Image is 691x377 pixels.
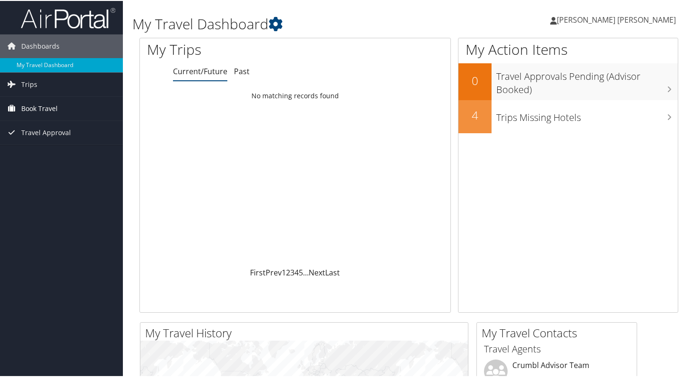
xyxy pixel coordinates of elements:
[21,72,37,95] span: Trips
[496,64,678,95] h3: Travel Approvals Pending (Advisor Booked)
[140,86,450,103] td: No matching records found
[132,13,501,33] h1: My Travel Dashboard
[550,5,685,33] a: [PERSON_NAME] [PERSON_NAME]
[458,72,492,88] h2: 0
[266,266,282,277] a: Prev
[21,120,71,144] span: Travel Approval
[282,266,286,277] a: 1
[482,324,637,340] h2: My Travel Contacts
[173,65,227,76] a: Current/Future
[299,266,303,277] a: 5
[484,342,630,355] h3: Travel Agents
[496,105,678,123] h3: Trips Missing Hotels
[458,39,678,59] h1: My Action Items
[145,324,468,340] h2: My Travel History
[290,266,294,277] a: 3
[21,6,115,28] img: airportal-logo.png
[557,14,676,24] span: [PERSON_NAME] [PERSON_NAME]
[303,266,309,277] span: …
[234,65,250,76] a: Past
[294,266,299,277] a: 4
[21,34,60,57] span: Dashboards
[21,96,58,120] span: Book Travel
[309,266,325,277] a: Next
[325,266,340,277] a: Last
[458,106,492,122] h2: 4
[286,266,290,277] a: 2
[458,99,678,132] a: 4Trips Missing Hotels
[250,266,266,277] a: First
[147,39,314,59] h1: My Trips
[458,62,678,99] a: 0Travel Approvals Pending (Advisor Booked)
